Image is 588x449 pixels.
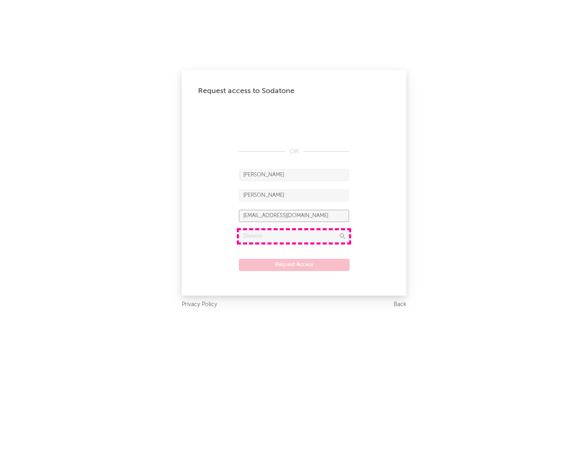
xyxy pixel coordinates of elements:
[182,300,217,310] a: Privacy Policy
[239,210,349,222] input: Email
[239,259,350,271] button: Request Access
[198,86,390,96] div: Request access to Sodatone
[239,147,349,157] div: OR
[239,230,349,242] input: Division
[394,300,406,310] a: Back
[239,189,349,202] input: Last Name
[239,169,349,181] input: First Name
